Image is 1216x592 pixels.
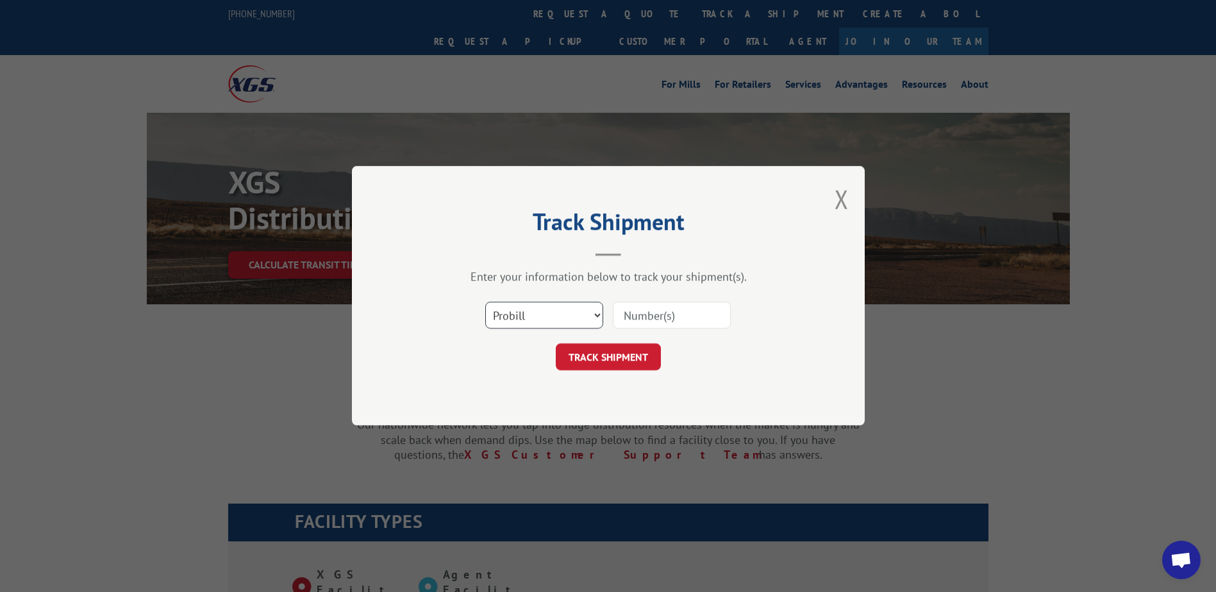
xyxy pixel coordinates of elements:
[613,302,731,329] input: Number(s)
[416,213,801,237] h2: Track Shipment
[835,182,849,216] button: Close modal
[416,270,801,284] div: Enter your information below to track your shipment(s).
[1162,541,1201,579] a: Open chat
[556,344,661,371] button: TRACK SHIPMENT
